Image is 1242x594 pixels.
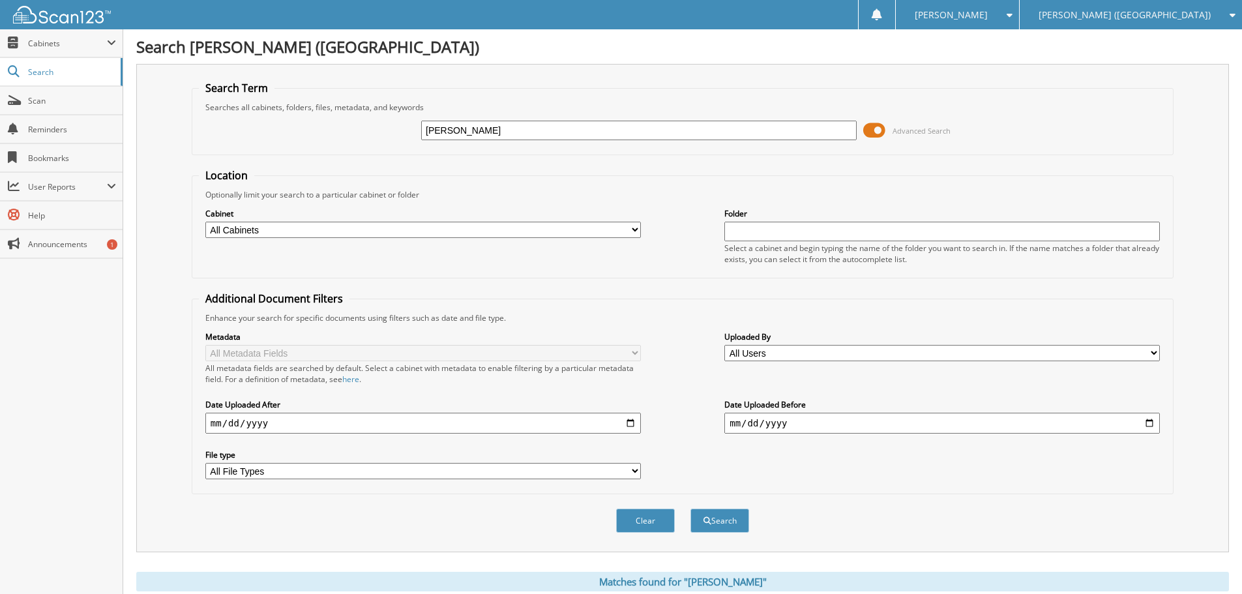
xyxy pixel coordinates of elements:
[724,399,1160,410] label: Date Uploaded Before
[13,6,111,23] img: scan123-logo-white.svg
[28,239,116,250] span: Announcements
[107,239,117,250] div: 1
[28,38,107,49] span: Cabinets
[28,210,116,221] span: Help
[205,399,641,410] label: Date Uploaded After
[893,126,951,136] span: Advanced Search
[28,95,116,106] span: Scan
[28,153,116,164] span: Bookmarks
[199,102,1166,113] div: Searches all cabinets, folders, files, metadata, and keywords
[136,572,1229,591] div: Matches found for "[PERSON_NAME]"
[199,168,254,183] legend: Location
[199,291,349,306] legend: Additional Document Filters
[1039,11,1211,19] span: [PERSON_NAME] ([GEOGRAPHIC_DATA])
[205,449,641,460] label: File type
[724,208,1160,219] label: Folder
[205,413,641,434] input: start
[205,208,641,219] label: Cabinet
[724,331,1160,342] label: Uploaded By
[199,81,274,95] legend: Search Term
[205,331,641,342] label: Metadata
[205,363,641,385] div: All metadata fields are searched by default. Select a cabinet with metadata to enable filtering b...
[724,413,1160,434] input: end
[199,312,1166,323] div: Enhance your search for specific documents using filters such as date and file type.
[690,509,749,533] button: Search
[342,374,359,385] a: here
[915,11,988,19] span: [PERSON_NAME]
[724,243,1160,265] div: Select a cabinet and begin typing the name of the folder you want to search in. If the name match...
[199,189,1166,200] div: Optionally limit your search to a particular cabinet or folder
[616,509,675,533] button: Clear
[28,67,114,78] span: Search
[28,124,116,135] span: Reminders
[28,181,107,192] span: User Reports
[136,36,1229,57] h1: Search [PERSON_NAME] ([GEOGRAPHIC_DATA])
